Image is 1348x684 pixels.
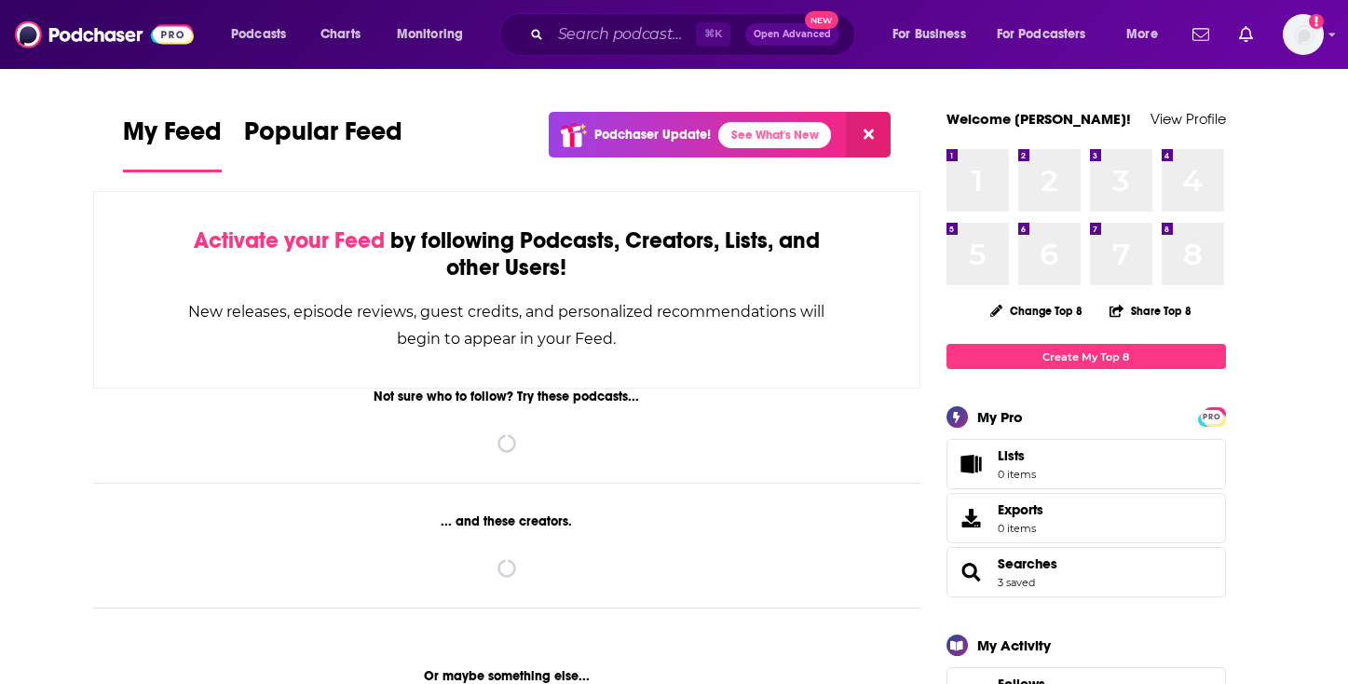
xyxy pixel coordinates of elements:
button: open menu [384,20,487,49]
p: Podchaser Update! [594,127,711,143]
span: Lists [998,447,1025,464]
a: See What's New [718,122,831,148]
span: New [805,11,838,29]
a: Show notifications dropdown [1232,19,1260,50]
button: Open AdvancedNew [745,23,839,46]
span: Popular Feed [244,116,402,158]
a: PRO [1201,409,1223,423]
span: PRO [1201,410,1223,424]
span: Lists [998,447,1036,464]
div: by following Podcasts, Creators, Lists, and other Users! [187,227,827,281]
span: Exports [998,501,1043,518]
a: Searches [953,559,990,585]
span: Monitoring [397,21,463,48]
div: Search podcasts, credits, & more... [517,13,873,56]
span: For Podcasters [997,21,1086,48]
a: 3 saved [998,576,1035,589]
svg: Add a profile image [1309,14,1324,29]
span: Exports [953,505,990,531]
span: Podcasts [231,21,286,48]
a: Charts [308,20,372,49]
button: Show profile menu [1283,14,1324,55]
a: Searches [998,555,1057,572]
a: Exports [946,493,1226,543]
button: Change Top 8 [979,299,1095,322]
button: Share Top 8 [1109,293,1192,329]
span: ⌘ K [696,22,730,47]
img: Podchaser - Follow, Share and Rate Podcasts [15,17,194,52]
a: Show notifications dropdown [1185,19,1217,50]
input: Search podcasts, credits, & more... [551,20,696,49]
button: open menu [985,20,1113,49]
span: Lists [953,451,990,477]
div: New releases, episode reviews, guest credits, and personalized recommendations will begin to appe... [187,298,827,352]
div: Not sure who to follow? Try these podcasts... [93,389,921,404]
div: My Activity [977,636,1051,654]
span: My Feed [123,116,222,158]
span: More [1126,21,1158,48]
img: User Profile [1283,14,1324,55]
a: My Feed [123,116,222,172]
a: Welcome [PERSON_NAME]! [946,110,1131,128]
span: Logged in as jackiemayer [1283,14,1324,55]
span: Open Advanced [754,30,831,39]
div: ... and these creators. [93,513,921,529]
button: open menu [218,20,310,49]
button: open menu [879,20,989,49]
span: 0 items [998,468,1036,481]
a: Create My Top 8 [946,344,1226,369]
div: Or maybe something else... [93,668,921,684]
button: open menu [1113,20,1181,49]
a: View Profile [1151,110,1226,128]
span: 0 items [998,522,1043,535]
a: Lists [946,439,1226,489]
span: Charts [320,21,361,48]
span: Activate your Feed [194,226,385,254]
div: My Pro [977,408,1023,426]
span: For Business [892,21,966,48]
a: Popular Feed [244,116,402,172]
span: Searches [946,547,1226,597]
